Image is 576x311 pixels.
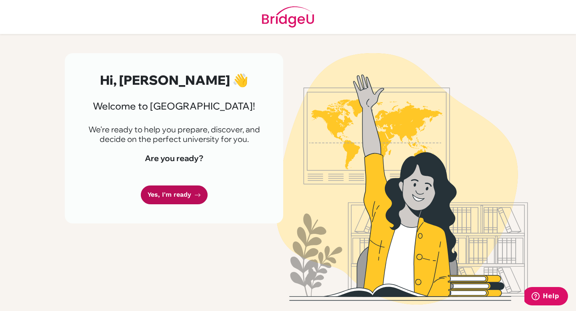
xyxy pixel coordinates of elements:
a: Yes, I'm ready [141,185,208,204]
h3: Welcome to [GEOGRAPHIC_DATA]! [84,100,264,112]
p: We're ready to help you prepare, discover, and decide on the perfect university for you. [84,125,264,144]
h4: Are you ready? [84,154,264,163]
iframe: Opens a widget where you can find more information [524,287,568,307]
h2: Hi, [PERSON_NAME] 👋 [84,72,264,88]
